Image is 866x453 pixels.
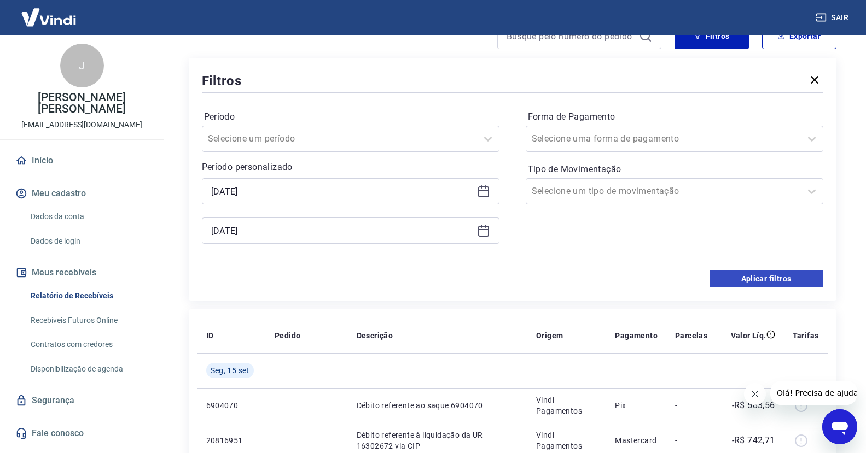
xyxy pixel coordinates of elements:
[770,381,857,405] iframe: Mensagem da empresa
[13,421,150,445] a: Fale conosco
[615,435,658,446] p: Mastercard
[13,1,84,34] img: Vindi
[762,23,836,49] button: Exportar
[26,358,150,380] a: Disponibilização de agenda
[202,72,242,90] h5: Filtros
[357,400,519,411] p: Débito referente ao saque 6904070
[675,23,749,49] button: Filtros
[26,230,150,252] a: Dados de login
[822,409,857,444] iframe: Botão para abrir a janela de mensagens
[675,400,707,411] p: -
[813,8,853,28] button: Sair
[26,309,150,332] a: Recebíveis Futuros Online
[675,435,707,446] p: -
[204,110,497,123] label: Período
[528,110,821,123] label: Forma de Pagamento
[21,119,142,131] p: [EMAIL_ADDRESS][DOMAIN_NAME]
[13,149,150,173] a: Início
[536,430,597,451] p: Vindi Pagamentos
[7,8,92,16] span: Olá! Precisa de ajuda?
[731,330,766,341] p: Valor Líq.
[211,222,473,239] input: Data final
[615,400,658,411] p: Pix
[26,285,150,307] a: Relatório de Recebíveis
[26,205,150,228] a: Dados da conta
[793,330,819,341] p: Tarifas
[211,183,473,199] input: Data inicial
[357,430,519,451] p: Débito referente à liquidação da UR 16302672 via CIP
[744,383,766,405] iframe: Fechar mensagem
[206,435,257,446] p: 20816951
[206,400,257,411] p: 6904070
[528,163,821,176] label: Tipo de Movimentação
[202,161,499,174] p: Período personalizado
[275,330,300,341] p: Pedido
[732,399,775,412] p: -R$ 583,56
[615,330,658,341] p: Pagamento
[710,270,823,287] button: Aplicar filtros
[675,330,707,341] p: Parcelas
[206,330,214,341] p: ID
[13,389,150,413] a: Segurança
[9,92,155,115] p: [PERSON_NAME] [PERSON_NAME]
[13,181,150,205] button: Meu cadastro
[26,333,150,356] a: Contratos com credores
[211,365,249,376] span: Seg, 15 set
[60,44,104,87] div: J
[536,395,597,416] p: Vindi Pagamentos
[357,330,393,341] p: Descrição
[13,261,150,285] button: Meus recebíveis
[732,434,775,447] p: -R$ 742,71
[536,330,563,341] p: Origem
[507,28,635,44] input: Busque pelo número do pedido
